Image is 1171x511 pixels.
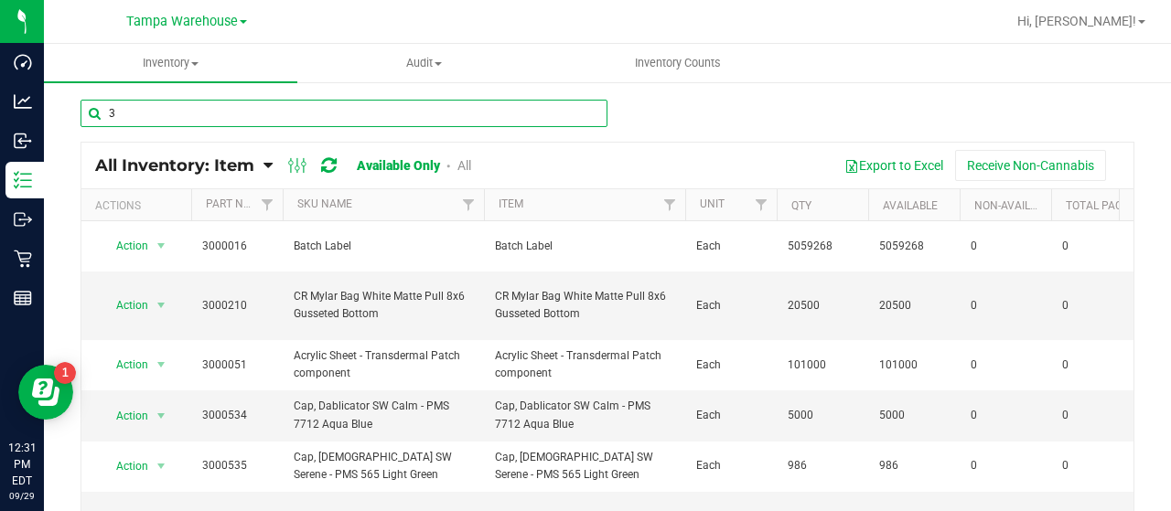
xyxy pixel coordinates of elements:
[202,457,272,474] span: 3000535
[1062,457,1132,474] span: 0
[150,352,173,378] span: select
[298,55,550,71] span: Audit
[18,365,73,420] iframe: Resource center
[202,357,272,374] span: 3000051
[14,210,32,229] inline-svg: Outbound
[879,407,949,424] span: 5000
[95,155,254,176] span: All Inventory: Item
[294,398,473,432] span: Cap, Dablicator SW Calm - PMS 7712 Aqua Blue
[495,398,674,432] span: Cap, Dablicator SW Calm - PMS 7712 Aqua Blue
[495,288,674,323] span: CR Mylar Bag White Matte Pull 8x6 Gusseted Bottom
[252,189,283,220] a: Filter
[788,407,857,424] span: 5000
[1062,357,1132,374] span: 0
[879,297,949,314] span: 20500
[100,293,149,318] span: Action
[14,171,32,189] inline-svg: Inventory
[95,155,263,176] a: All Inventory: Item
[206,197,279,210] a: Part Number
[971,457,1040,474] span: 0
[955,150,1106,181] button: Receive Non-Cannabis
[971,238,1040,255] span: 0
[150,233,173,259] span: select
[14,132,32,150] inline-svg: Inbound
[8,489,36,503] p: 09/29
[81,100,607,127] input: Search Item Name, Retail Display Name, SKU, Part Number...
[100,352,149,378] span: Action
[879,357,949,374] span: 101000
[100,403,149,429] span: Action
[495,238,674,255] span: Batch Label
[150,453,173,479] span: select
[294,449,473,484] span: Cap, [DEMOGRAPHIC_DATA] SW Serene - PMS 565 Light Green
[100,233,149,259] span: Action
[1062,297,1132,314] span: 0
[788,297,857,314] span: 20500
[297,44,551,82] a: Audit
[100,453,149,479] span: Action
[8,440,36,489] p: 12:31 PM EDT
[1062,407,1132,424] span: 0
[788,238,857,255] span: 5059268
[95,199,184,212] div: Actions
[297,197,352,210] a: SKU Name
[971,357,1040,374] span: 0
[44,55,297,71] span: Inventory
[1062,238,1132,255] span: 0
[833,150,955,181] button: Export to Excel
[974,199,1056,212] a: Non-Available
[44,44,297,82] a: Inventory
[457,158,471,173] a: All
[655,189,685,220] a: Filter
[696,297,766,314] span: Each
[14,92,32,111] inline-svg: Analytics
[54,362,76,384] iframe: Resource center unread badge
[883,199,938,212] a: Available
[788,357,857,374] span: 101000
[294,347,473,382] span: Acrylic Sheet - Transdermal Patch component
[788,457,857,474] span: 986
[499,197,523,210] a: Item
[1017,14,1136,28] span: Hi, [PERSON_NAME]!
[150,293,173,318] span: select
[610,55,746,71] span: Inventory Counts
[14,250,32,268] inline-svg: Retail
[202,297,272,314] span: 3000210
[879,457,949,474] span: 986
[696,357,766,374] span: Each
[202,407,272,424] span: 3000534
[971,297,1040,314] span: 0
[294,288,473,323] span: CR Mylar Bag White Matte Pull 8x6 Gusseted Bottom
[126,14,238,29] span: Tampa Warehouse
[495,449,674,484] span: Cap, [DEMOGRAPHIC_DATA] SW Serene - PMS 565 Light Green
[971,407,1040,424] span: 0
[791,199,811,212] a: Qty
[1066,199,1157,212] a: Total Packages
[879,238,949,255] span: 5059268
[357,158,440,173] a: Available Only
[747,189,777,220] a: Filter
[696,407,766,424] span: Each
[454,189,484,220] a: Filter
[495,347,674,382] span: Acrylic Sheet - Transdermal Patch component
[696,238,766,255] span: Each
[14,289,32,307] inline-svg: Reports
[14,53,32,71] inline-svg: Dashboard
[202,238,272,255] span: 3000016
[696,457,766,474] span: Each
[294,238,473,255] span: Batch Label
[150,403,173,429] span: select
[700,197,725,210] a: Unit
[551,44,804,82] a: Inventory Counts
